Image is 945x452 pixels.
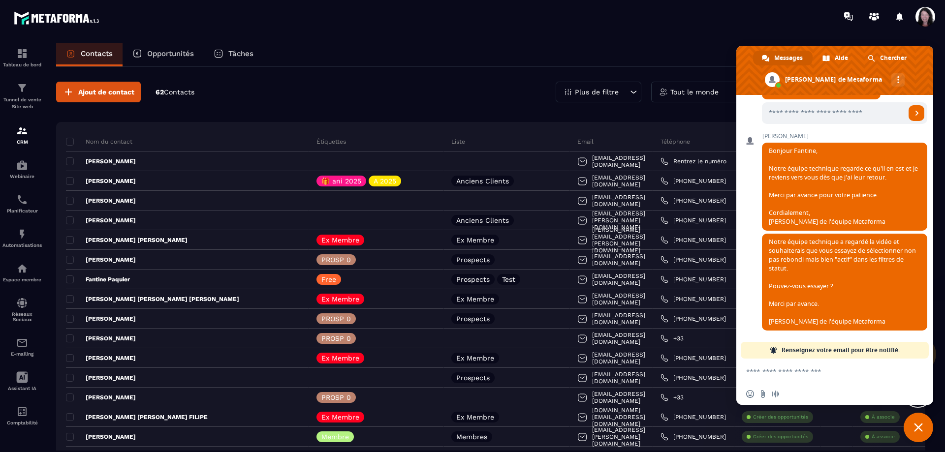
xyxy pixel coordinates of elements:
[321,276,336,283] p: Free
[204,43,263,66] a: Tâches
[661,197,726,205] a: [PHONE_NUMBER]
[66,216,136,224] p: [PERSON_NAME]
[374,178,396,184] p: A 2025
[2,152,42,186] a: automationsautomationsWebinaire
[456,276,490,283] p: Prospects
[762,133,927,140] span: [PERSON_NAME]
[66,197,136,205] p: [PERSON_NAME]
[759,390,767,398] span: Envoyer un fichier
[456,256,490,263] p: Prospects
[880,51,907,65] span: Chercher
[321,315,351,322] p: PROSP 0
[2,398,42,433] a: accountantaccountantComptabilité
[66,433,136,441] p: [PERSON_NAME]
[2,208,42,213] p: Planificateur
[66,315,136,323] p: [PERSON_NAME]
[321,433,349,440] p: Membre
[456,178,509,184] p: Anciens Clients
[661,177,726,185] a: [PHONE_NUMBER]
[66,157,136,165] p: [PERSON_NAME]
[661,315,726,323] a: [PHONE_NUMBER]
[2,330,42,364] a: emailemailE-mailing
[2,255,42,290] a: automationsautomationsEspace membre
[16,406,28,418] img: accountant
[228,49,253,58] p: Tâches
[16,297,28,309] img: social-network
[661,433,726,441] a: [PHONE_NUMBER]
[2,420,42,425] p: Comptabilité
[66,275,130,283] p: Fantine Paquier
[16,337,28,349] img: email
[746,367,902,376] textarea: Entrez votre message...
[772,390,780,398] span: Message audio
[753,51,813,65] div: Messages
[456,237,494,243] p: Ex Membre
[16,82,28,94] img: formation
[456,355,494,362] p: Ex Membre
[753,433,808,440] p: Créer des opportunités
[2,290,42,330] a: social-networksocial-networkRéseaux Sociaux
[782,342,900,359] span: Renseignez votre email pour être notifié.
[661,393,684,401] a: +33
[123,43,204,66] a: Opportunités
[321,355,359,362] p: Ex Membre
[66,393,136,401] p: [PERSON_NAME]
[16,159,28,171] img: automations
[2,40,42,75] a: formationformationTableau de bord
[661,413,726,421] a: [PHONE_NUMBER]
[2,311,42,322] p: Réseaux Sociaux
[321,414,359,421] p: Ex Membre
[575,89,619,95] p: Plus de filtre
[56,43,123,66] a: Contacts
[321,178,361,184] p: 🎁 ani 2025
[661,295,726,303] a: [PHONE_NUMBER]
[456,217,509,224] p: Anciens Clients
[814,51,858,65] div: Aide
[14,9,102,27] img: logo
[661,374,726,382] a: [PHONE_NUMBER]
[456,414,494,421] p: Ex Membre
[872,433,895,440] p: À associe
[66,354,136,362] p: [PERSON_NAME]
[661,334,684,342] a: +33
[2,351,42,357] p: E-mailing
[2,75,42,118] a: formationformationTunnel de vente Site web
[2,139,42,145] p: CRM
[661,354,726,362] a: [PHONE_NUMBER]
[753,414,808,421] p: Créer des opportunités
[66,334,136,342] p: [PERSON_NAME]
[16,194,28,206] img: scheduler
[66,413,208,421] p: [PERSON_NAME] [PERSON_NAME] FILIPE
[872,414,895,421] p: À associe
[661,256,726,264] a: [PHONE_NUMBER]
[2,118,42,152] a: formationformationCRM
[2,221,42,255] a: automationsautomationsAutomatisations
[147,49,194,58] p: Opportunités
[456,296,494,302] p: Ex Membre
[66,236,188,244] p: [PERSON_NAME] [PERSON_NAME]
[156,88,194,97] p: 62
[16,125,28,137] img: formation
[321,237,359,243] p: Ex Membre
[769,238,916,326] span: Notre équipe technique a regardé la vidéo et souhaiterais que vous essayez de sélectionner non pa...
[661,236,726,244] a: [PHONE_NUMBER]
[835,51,848,65] span: Aide
[774,51,803,65] span: Messages
[502,276,515,283] p: Test
[2,242,42,248] p: Automatisations
[909,105,924,121] span: Envoyer
[2,386,42,391] p: Assistant IA
[859,51,916,65] div: Chercher
[66,295,239,303] p: [PERSON_NAME] [PERSON_NAME] [PERSON_NAME]
[16,228,28,240] img: automations
[2,186,42,221] a: schedulerschedulerPlanificateur
[321,394,351,401] p: PROSP 0
[16,263,28,274] img: automations
[66,374,136,382] p: [PERSON_NAME]
[316,138,346,146] p: Étiquettes
[2,96,42,110] p: Tunnel de vente Site web
[661,216,726,224] a: [PHONE_NUMBER]
[577,138,594,146] p: Email
[746,390,754,398] span: Insérer un emoji
[66,177,136,185] p: [PERSON_NAME]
